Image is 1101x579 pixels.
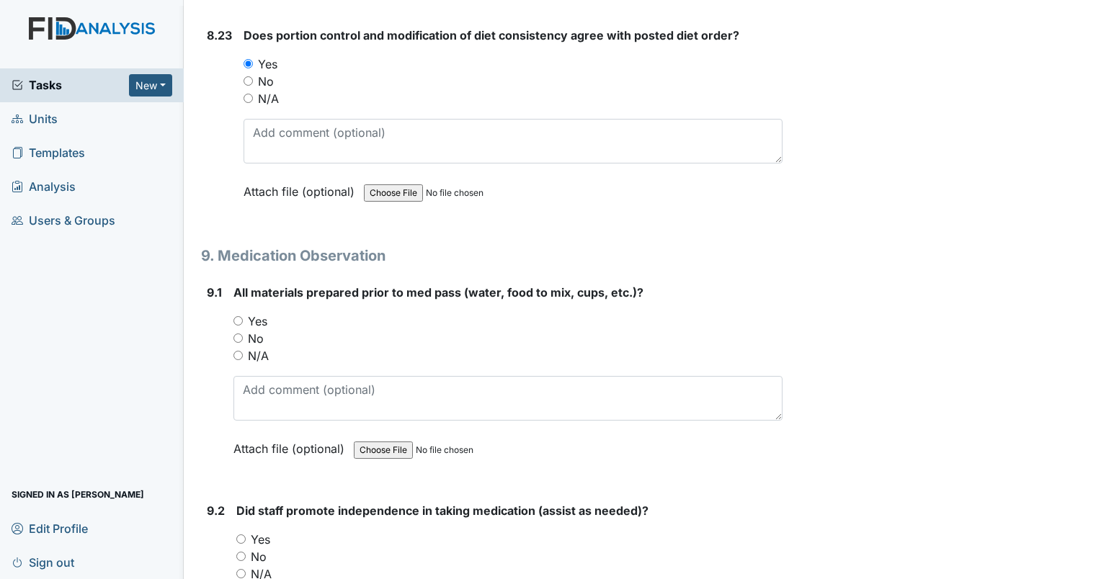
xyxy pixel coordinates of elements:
[248,330,264,347] label: No
[207,27,232,44] label: 8.23
[233,351,243,360] input: N/A
[244,76,253,86] input: No
[12,142,85,164] span: Templates
[12,108,58,130] span: Units
[248,347,269,364] label: N/A
[244,94,253,103] input: N/A
[236,534,246,544] input: Yes
[236,569,246,578] input: N/A
[244,175,360,200] label: Attach file (optional)
[248,313,267,330] label: Yes
[12,176,76,198] span: Analysis
[12,76,129,94] a: Tasks
[233,432,350,457] label: Attach file (optional)
[12,483,144,506] span: Signed in as [PERSON_NAME]
[236,552,246,561] input: No
[12,517,88,539] span: Edit Profile
[12,210,115,232] span: Users & Groups
[129,74,172,96] button: New
[244,28,739,42] span: Does portion control and modification of diet consistency agree with posted diet order?
[233,333,243,343] input: No
[201,245,783,266] h1: 9. Medication Observation
[244,59,253,68] input: Yes
[236,503,648,518] span: Did staff promote independence in taking medication (assist as needed)?
[233,316,243,326] input: Yes
[258,90,279,107] label: N/A
[251,548,267,565] label: No
[251,531,270,548] label: Yes
[258,73,274,90] label: No
[207,502,225,519] label: 9.2
[12,551,74,573] span: Sign out
[258,55,277,73] label: Yes
[207,284,222,301] label: 9.1
[233,285,643,300] span: All materials prepared prior to med pass (water, food to mix, cups, etc.)?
